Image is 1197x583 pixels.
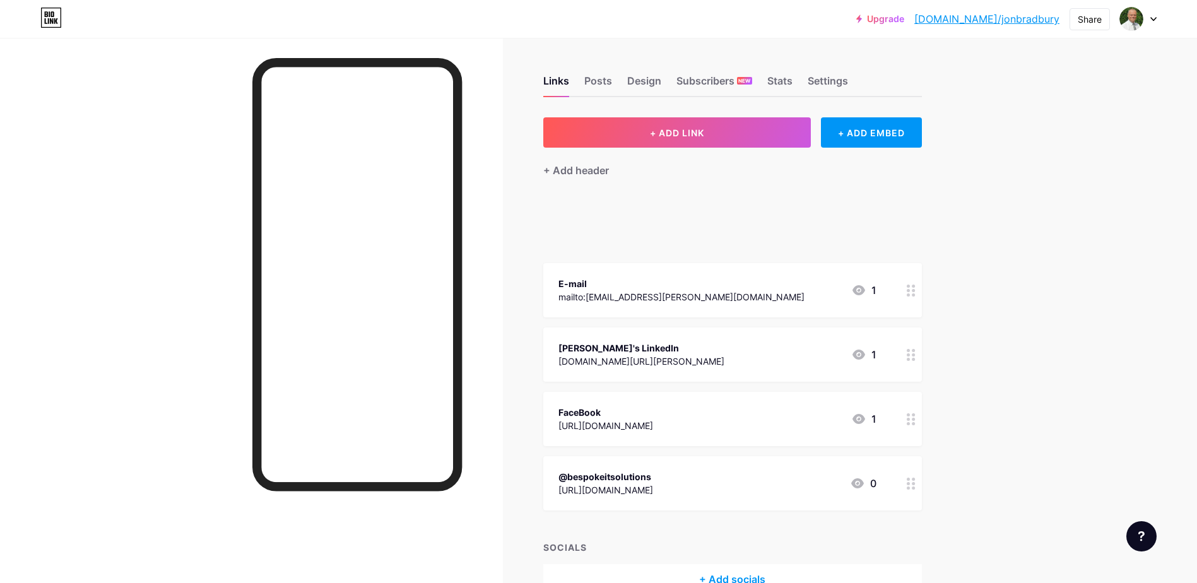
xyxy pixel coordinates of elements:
[856,14,904,24] a: Upgrade
[558,290,805,303] div: mailto:[EMAIL_ADDRESS][PERSON_NAME][DOMAIN_NAME]
[558,406,653,419] div: FaceBook
[543,541,922,554] div: SOCIALS
[543,117,811,148] button: + ADD LINK
[558,277,805,290] div: E-mail
[558,419,653,432] div: [URL][DOMAIN_NAME]
[851,411,876,427] div: 1
[558,470,653,483] div: @bespokeitsolutions
[650,127,704,138] span: + ADD LINK
[738,77,750,85] span: NEW
[850,476,876,491] div: 0
[676,73,752,96] div: Subscribers
[558,483,653,497] div: [URL][DOMAIN_NAME]
[808,73,848,96] div: Settings
[914,11,1059,26] a: [DOMAIN_NAME]/jonbradbury
[1078,13,1102,26] div: Share
[767,73,793,96] div: Stats
[851,283,876,298] div: 1
[558,355,724,368] div: [DOMAIN_NAME][URL][PERSON_NAME]
[558,341,724,355] div: [PERSON_NAME]'s LinkedIn
[1119,7,1143,31] img: jonbradbury
[851,347,876,362] div: 1
[821,117,921,148] div: + ADD EMBED
[584,73,612,96] div: Posts
[627,73,661,96] div: Design
[543,73,569,96] div: Links
[543,163,609,178] div: + Add header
